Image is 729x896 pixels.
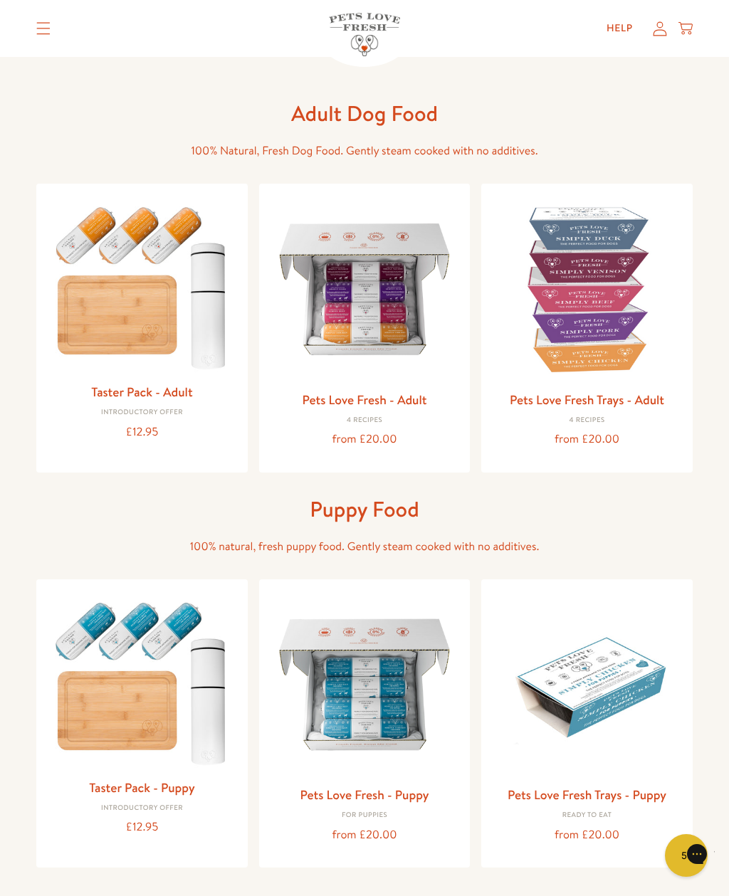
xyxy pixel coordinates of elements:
[271,416,459,425] div: 4 Recipes
[271,430,459,449] div: from £20.00
[302,391,426,409] a: Pets Love Fresh - Adult
[190,539,540,554] span: 100% natural, fresh puppy food. Gently steam cooked with no additives.
[271,811,459,820] div: For puppies
[493,591,681,779] img: Pets Love Fresh Trays - Puppy
[595,14,644,43] a: Help
[493,811,681,820] div: Ready to eat
[510,391,664,409] a: Pets Love Fresh Trays - Adult
[271,826,459,845] div: from £20.00
[25,11,62,46] summary: Translation missing: en.sections.header.menu
[658,829,715,882] iframe: Gorgias live chat messenger
[48,818,236,837] div: £12.95
[493,195,681,384] img: Pets Love Fresh Trays - Adult
[493,416,681,425] div: 4 Recipes
[191,143,537,159] span: 100% Natural, Fresh Dog Food. Gently steam cooked with no additives.
[137,495,592,523] h1: Puppy Food
[493,430,681,449] div: from £20.00
[48,804,236,813] div: Introductory Offer
[508,786,666,803] a: Pets Love Fresh Trays - Puppy
[493,826,681,845] div: from £20.00
[271,195,459,384] img: Pets Love Fresh - Adult
[48,409,236,417] div: Introductory Offer
[271,591,459,779] img: Pets Love Fresh - Puppy
[48,591,236,771] img: Taster Pack - Puppy
[48,423,236,442] div: £12.95
[137,100,592,127] h1: Adult Dog Food
[300,786,429,803] a: Pets Love Fresh - Puppy
[329,13,400,56] img: Pets Love Fresh
[89,779,194,796] a: Taster Pack - Puppy
[48,195,236,376] img: Taster Pack - Adult
[91,383,192,401] a: Taster Pack - Adult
